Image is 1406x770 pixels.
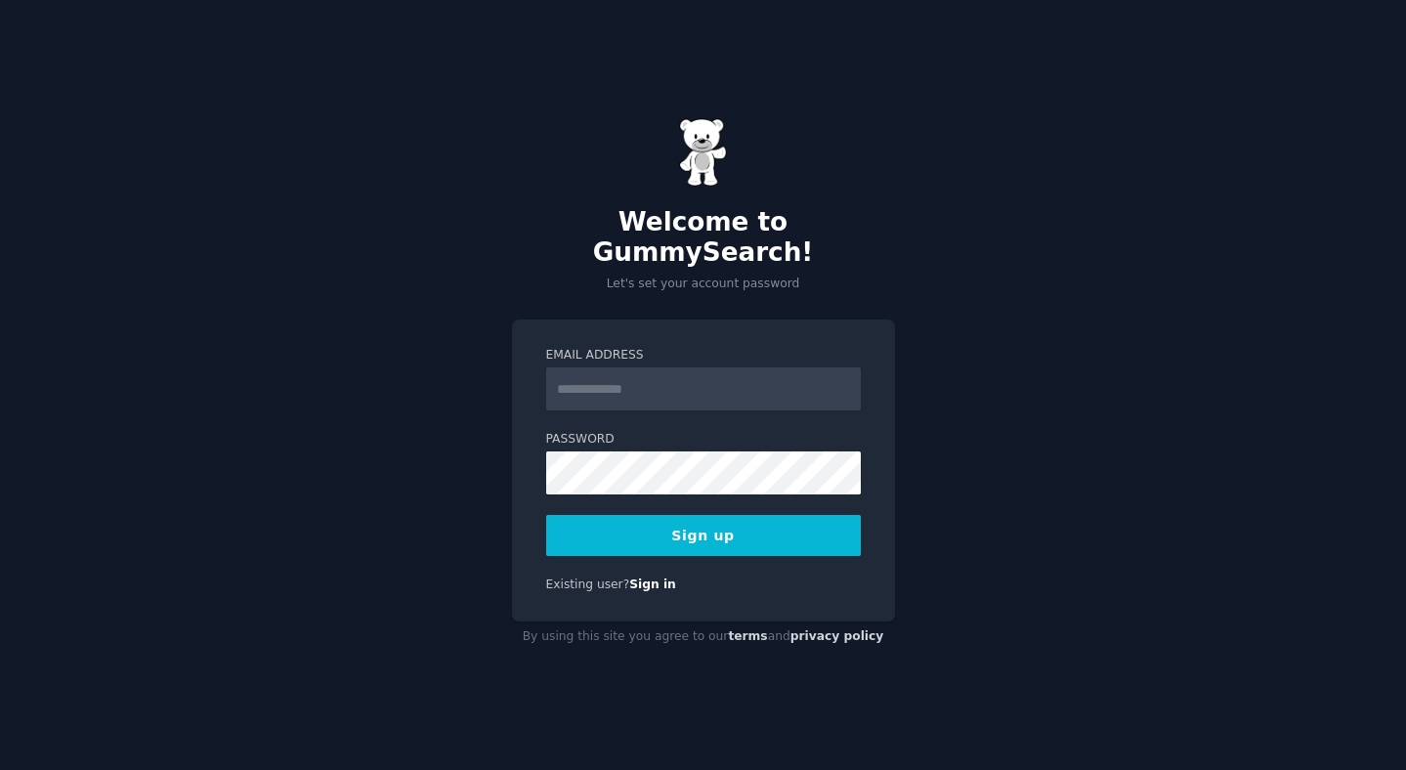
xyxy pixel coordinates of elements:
div: By using this site you agree to our and [512,621,895,653]
label: Password [546,431,861,449]
button: Sign up [546,515,861,556]
a: privacy policy [790,629,884,643]
img: Gummy Bear [679,118,728,187]
h2: Welcome to GummySearch! [512,207,895,269]
p: Let's set your account password [512,276,895,293]
a: Sign in [629,577,676,591]
span: Existing user? [546,577,630,591]
label: Email Address [546,347,861,364]
a: terms [728,629,767,643]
